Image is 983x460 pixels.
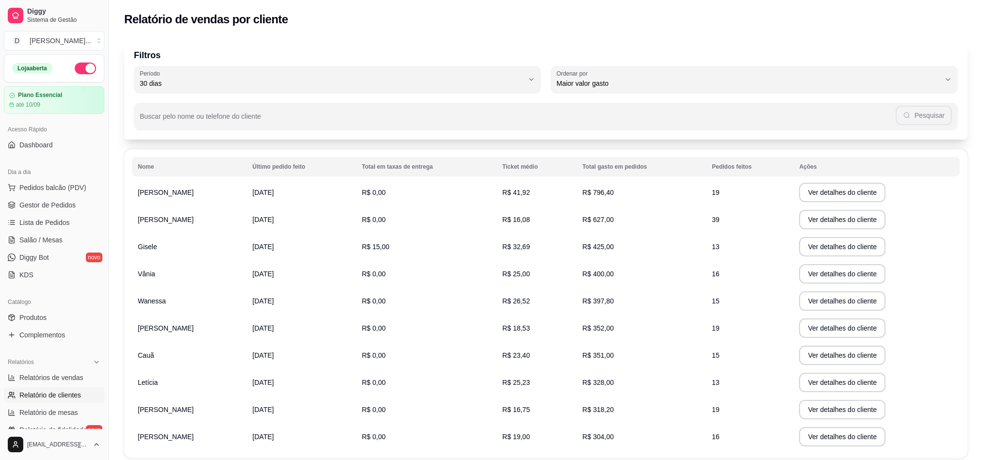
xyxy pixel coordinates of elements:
span: R$ 796,40 [582,189,614,196]
label: Período [140,69,163,78]
a: Plano Essencialaté 10/09 [4,86,104,114]
span: Lista de Pedidos [19,218,70,227]
span: [DATE] [252,270,274,278]
a: Complementos [4,327,104,343]
span: 16 [712,433,720,441]
span: Produtos [19,313,47,322]
span: KDS [19,270,33,280]
span: Relatório de mesas [19,408,78,417]
button: Ver detalhes do cliente [799,183,885,202]
span: [EMAIL_ADDRESS][DOMAIN_NAME] [27,441,89,448]
span: R$ 304,00 [582,433,614,441]
span: R$ 0,00 [362,324,386,332]
th: Nome [132,157,246,176]
span: Relatório de fidelidade [19,425,87,435]
button: [EMAIL_ADDRESS][DOMAIN_NAME] [4,433,104,456]
span: Dashboard [19,140,53,150]
button: Ver detalhes do cliente [799,210,885,229]
button: Ver detalhes do cliente [799,237,885,256]
span: [PERSON_NAME] [138,406,194,413]
span: [DATE] [252,243,274,251]
article: até 10/09 [16,101,40,109]
span: D [12,36,22,46]
span: R$ 627,00 [582,216,614,223]
input: Buscar pelo nome ou telefone do cliente [140,115,896,125]
span: Letícia [138,379,158,386]
span: [PERSON_NAME] [138,324,194,332]
span: [PERSON_NAME] [138,189,194,196]
span: R$ 16,75 [502,406,530,413]
th: Total gasto em pedidos [576,157,706,176]
span: 39 [712,216,720,223]
span: Diggy [27,7,100,16]
span: R$ 26,52 [502,297,530,305]
span: R$ 23,40 [502,351,530,359]
span: [DATE] [252,406,274,413]
span: [DATE] [252,324,274,332]
span: [PERSON_NAME] [138,433,194,441]
label: Ordenar por [557,69,591,78]
button: Período30 dias [134,66,541,93]
span: R$ 41,92 [502,189,530,196]
span: Vânia [138,270,155,278]
span: R$ 25,23 [502,379,530,386]
button: Ver detalhes do cliente [799,373,885,392]
span: R$ 0,00 [362,216,386,223]
a: Diggy Botnovo [4,250,104,265]
div: [PERSON_NAME] ... [30,36,91,46]
div: Loja aberta [12,63,52,74]
th: Ticket médio [496,157,576,176]
a: Lista de Pedidos [4,215,104,230]
span: Pedidos balcão (PDV) [19,183,86,192]
span: Sistema de Gestão [27,16,100,24]
span: R$ 328,00 [582,379,614,386]
p: Filtros [134,48,958,62]
span: R$ 0,00 [362,270,386,278]
span: Diggy Bot [19,253,49,262]
th: Ações [793,157,960,176]
span: Wanessa [138,297,166,305]
span: R$ 16,08 [502,216,530,223]
span: 19 [712,189,720,196]
button: Ver detalhes do cliente [799,318,885,338]
span: R$ 0,00 [362,406,386,413]
span: R$ 25,00 [502,270,530,278]
a: Produtos [4,310,104,325]
span: Salão / Mesas [19,235,63,245]
span: Cauã [138,351,154,359]
span: [DATE] [252,379,274,386]
button: Select a team [4,31,104,50]
span: R$ 425,00 [582,243,614,251]
div: Catálogo [4,294,104,310]
th: Total em taxas de entrega [356,157,497,176]
div: Acesso Rápido [4,122,104,137]
button: Ver detalhes do cliente [799,291,885,311]
span: Relatório de clientes [19,390,81,400]
span: R$ 15,00 [362,243,390,251]
span: R$ 19,00 [502,433,530,441]
a: Relatório de fidelidadenovo [4,422,104,438]
span: 19 [712,406,720,413]
span: R$ 400,00 [582,270,614,278]
span: R$ 318,20 [582,406,614,413]
span: Maior valor gasto [557,79,940,88]
span: Gestor de Pedidos [19,200,76,210]
article: Plano Essencial [18,92,62,99]
button: Pedidos balcão (PDV) [4,180,104,195]
span: [DATE] [252,433,274,441]
button: Ver detalhes do cliente [799,346,885,365]
span: R$ 18,53 [502,324,530,332]
span: 13 [712,243,720,251]
a: Relatório de clientes [4,387,104,403]
a: Salão / Mesas [4,232,104,248]
span: 15 [712,297,720,305]
span: Relatórios de vendas [19,373,83,382]
button: Ver detalhes do cliente [799,264,885,284]
span: R$ 0,00 [362,433,386,441]
span: Complementos [19,330,65,340]
button: Ver detalhes do cliente [799,400,885,419]
th: Pedidos feitos [706,157,793,176]
span: [DATE] [252,189,274,196]
a: Dashboard [4,137,104,153]
a: DiggySistema de Gestão [4,4,104,27]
